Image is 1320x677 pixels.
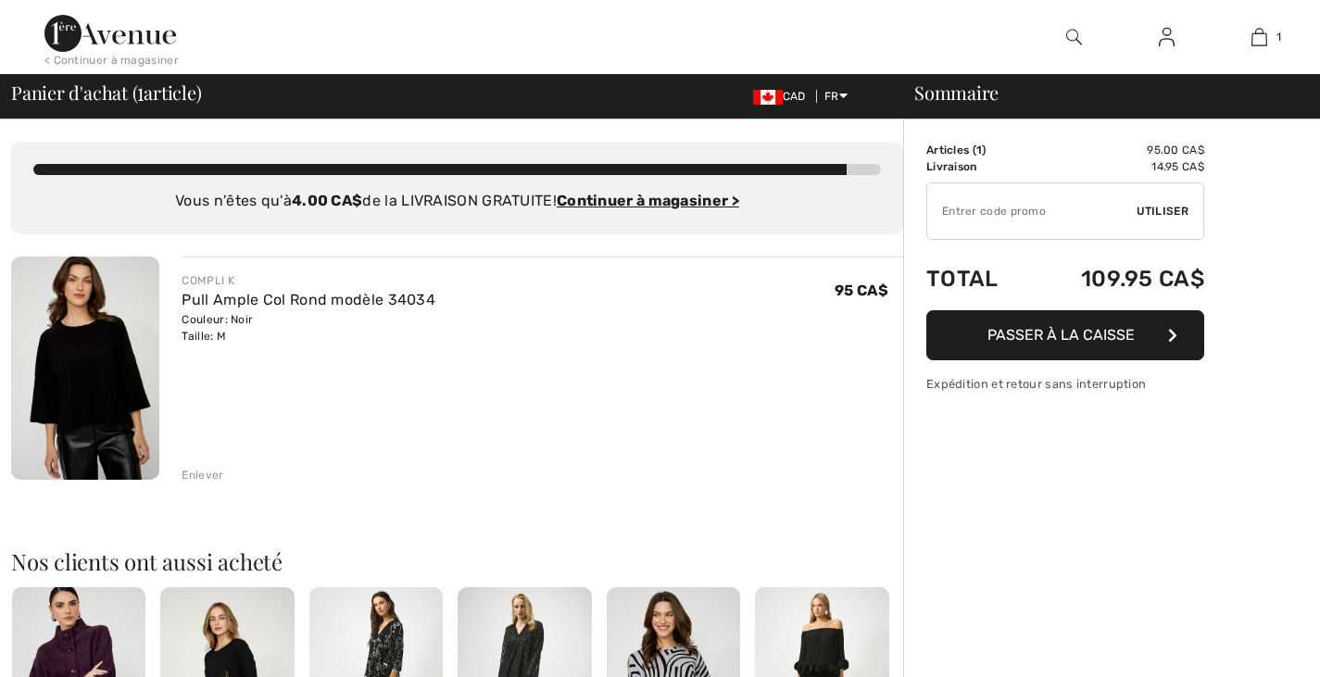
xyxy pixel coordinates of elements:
a: Se connecter [1144,26,1189,49]
button: Passer à la caisse [926,310,1204,360]
td: 14.95 CA$ [1028,158,1204,175]
td: Articles ( ) [926,142,1028,158]
input: Code promo [927,183,1137,239]
span: Panier d'achat ( article) [11,83,202,102]
img: Mon panier [1251,26,1267,48]
img: Pull Ample Col Rond modèle 34034 [11,257,159,480]
span: CAD [753,90,813,103]
img: Mes infos [1159,26,1175,48]
td: 109.95 CA$ [1028,247,1204,310]
img: Canadian Dollar [753,90,783,105]
span: FR [824,90,848,103]
img: 1ère Avenue [44,15,176,52]
div: COMPLI K [182,272,435,289]
div: Couleur: Noir Taille: M [182,311,435,345]
a: 1 [1213,26,1304,48]
span: 95 CA$ [835,282,888,299]
div: Enlever [182,467,223,483]
td: Total [926,247,1028,310]
a: Continuer à magasiner > [557,192,739,209]
div: < Continuer à magasiner [44,52,179,69]
h2: Nos clients ont aussi acheté [11,550,903,572]
span: 1 [137,79,144,103]
td: 95.00 CA$ [1028,142,1204,158]
div: Sommaire [892,83,1309,102]
span: 1 [1276,29,1281,45]
span: 1 [976,144,982,157]
div: Expédition et retour sans interruption [926,375,1204,393]
div: Vous n'êtes qu'à de la LIVRAISON GRATUITE! [33,190,881,212]
td: Livraison [926,158,1028,175]
span: Passer à la caisse [987,326,1135,344]
a: Pull Ample Col Rond modèle 34034 [182,291,435,308]
strong: 4.00 CA$ [292,192,362,209]
img: recherche [1066,26,1082,48]
span: Utiliser [1137,203,1188,219]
